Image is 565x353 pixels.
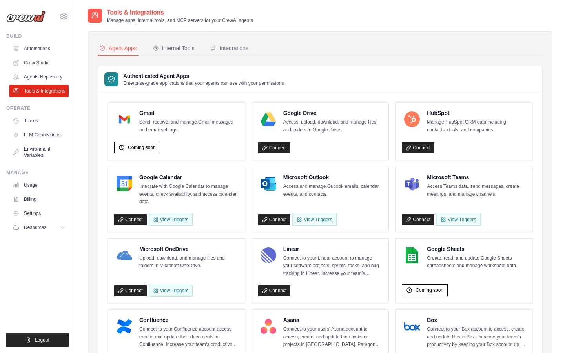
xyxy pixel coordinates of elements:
[9,71,69,83] a: Agents Repository
[283,326,383,349] p: Connect to your users’ Asana account to access, create, and update their tasks or projects in [GE...
[9,193,69,206] a: Billing
[261,111,276,127] img: Google Drive Logo
[427,255,526,270] p: Create, read, and update Google Sheets spreadsheets and manage worksheet data.
[139,255,239,270] p: Upload, download, and manage files and folders in Microsoft OneDrive.
[153,44,195,52] div: Internal Tools
[139,173,239,181] h4: Google Calendar
[258,214,291,225] a: Connect
[128,144,156,151] span: Coming soon
[114,214,147,225] a: Connect
[9,207,69,220] a: Settings
[9,85,69,97] a: Tools & Integrations
[283,118,383,134] p: Access, upload, download, and manage files and folders in Google Drive.
[9,42,69,55] a: Automations
[139,245,239,253] h4: Microsoft OneDrive
[436,214,480,226] : View Triggers
[261,176,276,191] img: Microsoft Outlook Logo
[107,17,253,24] p: Manage apps, internal tools, and MCP servers for your CrewAI agents
[149,285,193,297] : View Triggers
[404,111,420,127] img: HubSpot Logo
[139,109,239,117] h4: Gmail
[6,11,46,22] img: Logo
[283,255,383,278] p: Connect to your Linear account to manage your software projects, sprints, tasks, and bug tracking...
[261,318,276,334] img: Asana Logo
[416,287,443,293] span: Coming soon
[117,247,132,263] img: Microsoft OneDrive Logo
[427,118,526,134] p: Manage HubSpot CRM data including contacts, deals, and companies.
[117,111,132,127] img: Gmail Logo
[117,318,132,334] img: Confluence Logo
[6,105,69,111] div: Operate
[99,44,137,52] div: Agent Apps
[6,33,69,39] div: Build
[149,214,193,226] button: View Triggers
[402,142,434,153] a: Connect
[6,333,69,347] button: Logout
[123,72,284,80] h3: Authenticated Agent Apps
[107,8,253,17] h2: Tools & Integrations
[292,214,336,226] : View Triggers
[35,337,49,343] span: Logout
[9,221,69,234] button: Resources
[139,183,239,206] p: Integrate with Google Calendar to manage events, check availability, and access calendar data.
[24,224,46,231] span: Resources
[427,316,526,324] h4: Box
[402,214,434,225] a: Connect
[404,176,420,191] img: Microsoft Teams Logo
[210,44,248,52] div: Integrations
[404,247,420,263] img: Google Sheets Logo
[283,316,383,324] h4: Asana
[9,115,69,127] a: Traces
[9,179,69,191] a: Usage
[427,183,526,198] p: Access Teams data, send messages, create meetings, and manage channels.
[427,245,526,253] h4: Google Sheets
[9,56,69,69] a: Crew Studio
[258,285,291,296] a: Connect
[427,326,526,349] p: Connect to your Box account to access, create, and update files in Box. Increase your team’s prod...
[139,326,239,349] p: Connect to your Confluence account access, create, and update their documents in Confluence. Incr...
[114,285,147,296] a: Connect
[283,183,383,198] p: Access and manage Outlook emails, calendar events, and contacts.
[283,173,383,181] h4: Microsoft Outlook
[261,247,276,263] img: Linear Logo
[139,316,239,324] h4: Confluence
[283,245,383,253] h4: Linear
[427,109,526,117] h4: HubSpot
[9,143,69,162] a: Environment Variables
[117,176,132,191] img: Google Calendar Logo
[427,173,526,181] h4: Microsoft Teams
[9,129,69,141] a: LLM Connections
[6,169,69,176] div: Manage
[209,41,250,56] button: Integrations
[404,318,420,334] img: Box Logo
[139,118,239,134] p: Send, receive, and manage Gmail messages and email settings.
[151,41,196,56] button: Internal Tools
[123,80,284,86] p: Enterprise-grade applications that your agents can use with your permissions
[98,41,139,56] button: Agent Apps
[258,142,291,153] a: Connect
[283,109,383,117] h4: Google Drive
